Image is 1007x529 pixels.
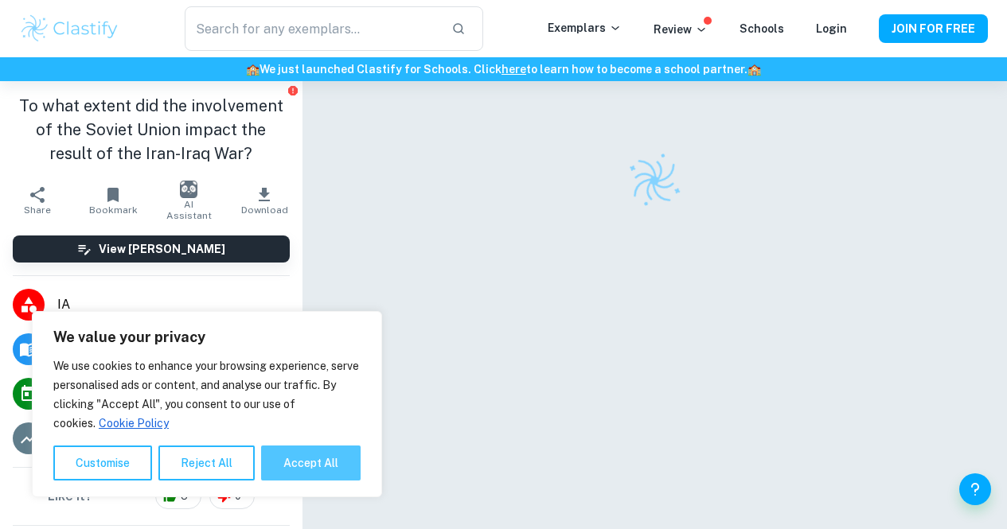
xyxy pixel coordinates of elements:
[261,445,361,480] button: Accept All
[246,63,260,76] span: 🏫
[53,328,361,347] p: We value your privacy
[654,21,708,38] p: Review
[57,295,290,314] span: IA
[879,14,988,43] button: JOIN FOR FREE
[13,94,290,165] h1: To what extent did the involvement of the Soviet Union impact the result of the Iran-Iraq War?
[747,63,761,76] span: 🏫
[227,178,302,223] button: Download
[158,445,255,480] button: Reject All
[959,473,991,505] button: Help and Feedback
[76,178,151,223] button: Bookmark
[53,356,361,433] p: We use cookies to enhance your browsing experience, serve personalised ads or content, and analys...
[241,204,288,216] span: Download
[161,199,217,221] span: AI Assistant
[19,13,120,45] img: Clastify logo
[619,144,691,216] img: Clastify logo
[151,178,227,223] button: AI Assistant
[53,445,152,480] button: Customise
[89,204,138,216] span: Bookmark
[32,311,382,497] div: We value your privacy
[13,235,290,263] button: View [PERSON_NAME]
[185,6,439,51] input: Search for any exemplars...
[98,416,170,430] a: Cookie Policy
[287,84,299,96] button: Report issue
[180,181,197,198] img: AI Assistant
[3,60,1004,78] h6: We just launched Clastify for Schools. Click to learn how to become a school partner.
[548,19,622,37] p: Exemplars
[502,63,526,76] a: here
[24,204,51,216] span: Share
[816,22,847,35] a: Login
[99,240,225,258] h6: View [PERSON_NAME]
[740,22,784,35] a: Schools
